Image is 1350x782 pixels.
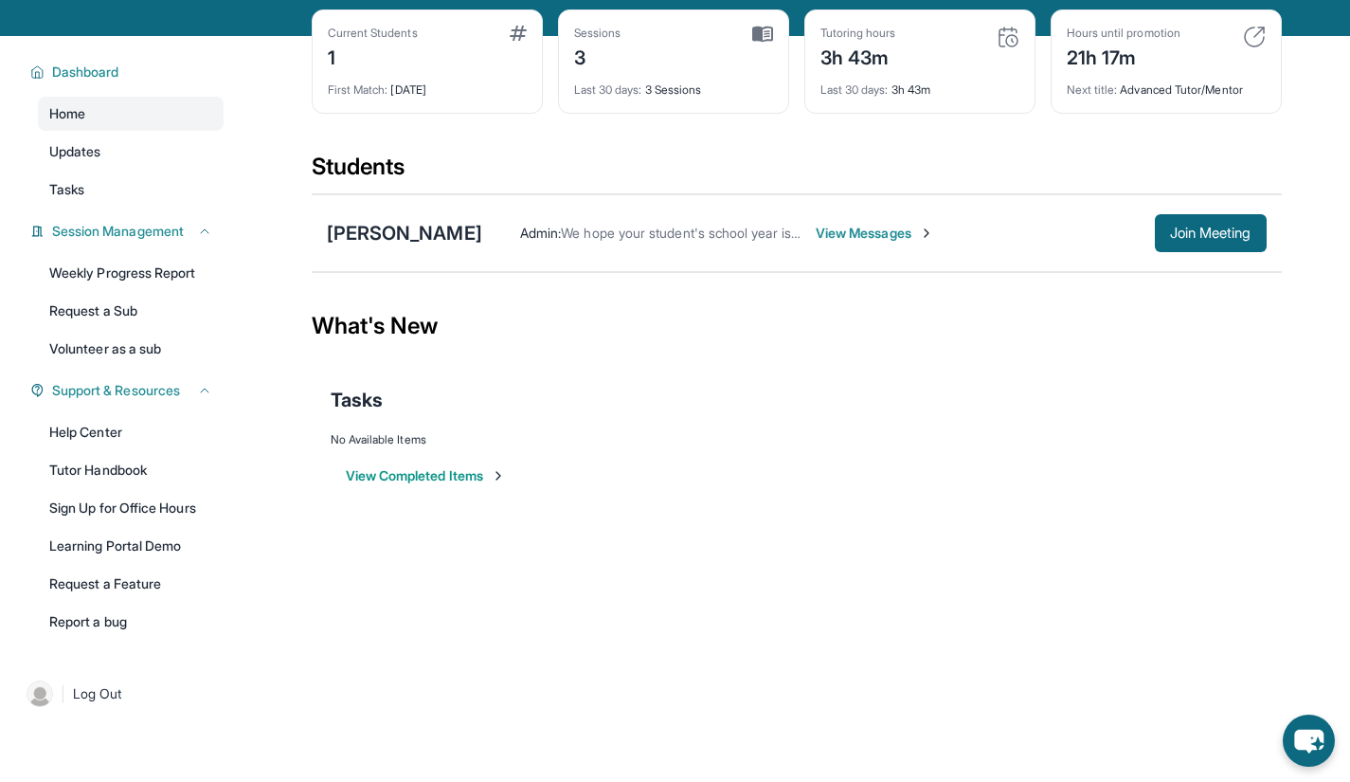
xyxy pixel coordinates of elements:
span: Join Meeting [1170,227,1251,239]
a: Sign Up for Office Hours [38,491,224,525]
div: 3 Sessions [574,71,773,98]
a: Volunteer as a sub [38,332,224,366]
div: [DATE] [328,71,527,98]
div: Current Students [328,26,418,41]
span: First Match : [328,82,388,97]
div: 3h 43m [820,41,896,71]
a: Updates [38,135,224,169]
a: Weekly Progress Report [38,256,224,290]
span: Last 30 days : [574,82,642,97]
button: Join Meeting [1155,214,1267,252]
div: No Available Items [331,432,1263,447]
span: Session Management [52,222,184,241]
div: 3 [574,41,621,71]
span: Admin : [520,225,561,241]
span: Tasks [49,180,84,199]
a: Tasks [38,173,224,207]
span: Support & Resources [52,381,180,400]
a: Report a bug [38,605,224,639]
div: [PERSON_NAME] [327,220,482,246]
div: 1 [328,41,418,71]
img: card [997,26,1019,48]
div: Sessions [574,26,621,41]
button: View Completed Items [346,466,506,485]
img: Chevron-Right [919,226,934,241]
img: user-img [27,681,53,707]
a: |Log Out [19,673,224,715]
button: Session Management [45,222,212,241]
span: Next title : [1067,82,1118,97]
span: Dashboard [52,63,119,82]
a: Help Center [38,415,224,449]
a: Learning Portal Demo [38,529,224,563]
div: Hours until promotion [1067,26,1180,41]
button: Support & Resources [45,381,212,400]
a: Tutor Handbook [38,453,224,487]
span: Home [49,104,85,123]
img: card [1243,26,1266,48]
button: chat-button [1283,715,1335,767]
span: Log Out [73,684,122,703]
span: | [61,682,65,705]
a: Home [38,97,224,131]
img: card [752,26,773,43]
img: card [510,26,527,41]
div: What's New [312,284,1282,368]
span: View Messages [816,224,934,243]
div: Students [312,152,1282,193]
a: Request a Feature [38,567,224,601]
span: Tasks [331,387,383,413]
div: Tutoring hours [820,26,896,41]
button: Dashboard [45,63,212,82]
span: Updates [49,142,101,161]
div: Advanced Tutor/Mentor [1067,71,1266,98]
a: Request a Sub [38,294,224,328]
span: Last 30 days : [820,82,889,97]
div: 3h 43m [820,71,1019,98]
div: 21h 17m [1067,41,1180,71]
